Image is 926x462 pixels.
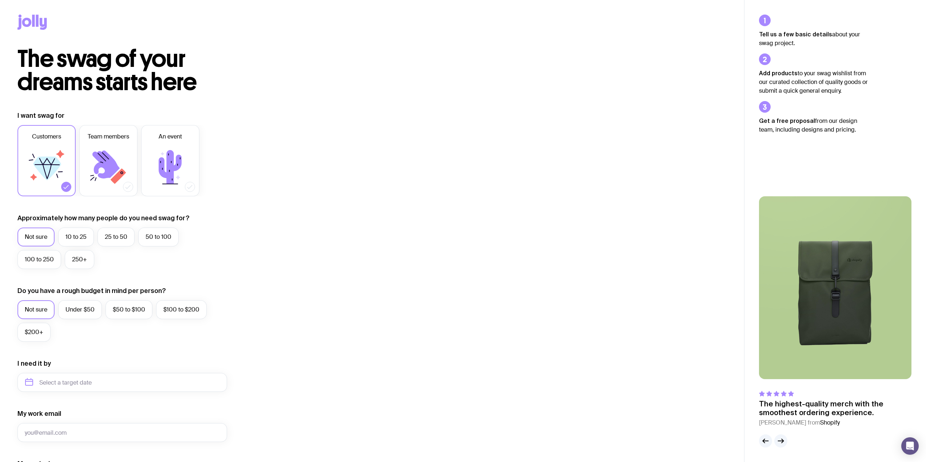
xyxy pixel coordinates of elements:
[820,419,840,426] span: Shopify
[17,44,197,96] span: The swag of your dreams starts here
[759,30,868,48] p: about your swag project.
[17,323,51,342] label: $200+
[17,423,227,442] input: you@email.com
[17,228,55,246] label: Not sure
[159,132,182,141] span: An event
[138,228,179,246] label: 50 to 100
[759,116,868,134] p: from our design team, including designs and pricing.
[58,300,102,319] label: Under $50
[17,300,55,319] label: Not sure
[32,132,61,141] span: Customers
[759,399,911,417] p: The highest-quality merch with the smoothest ordering experience.
[106,300,152,319] label: $50 to $100
[156,300,207,319] label: $100 to $200
[17,111,64,120] label: I want swag for
[759,31,832,37] strong: Tell us a few basic details
[98,228,135,246] label: 25 to 50
[17,250,61,269] label: 100 to 250
[17,214,190,222] label: Approximately how many people do you need swag for?
[17,286,166,295] label: Do you have a rough budget in mind per person?
[759,117,815,124] strong: Get a free proposal
[901,437,919,455] div: Open Intercom Messenger
[17,409,61,418] label: My work email
[58,228,94,246] label: 10 to 25
[88,132,129,141] span: Team members
[17,359,51,368] label: I need it by
[759,418,911,427] cite: [PERSON_NAME] from
[65,250,94,269] label: 250+
[759,69,868,95] p: to your swag wishlist from our curated collection of quality goods or submit a quick general enqu...
[17,373,227,392] input: Select a target date
[759,70,798,76] strong: Add products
